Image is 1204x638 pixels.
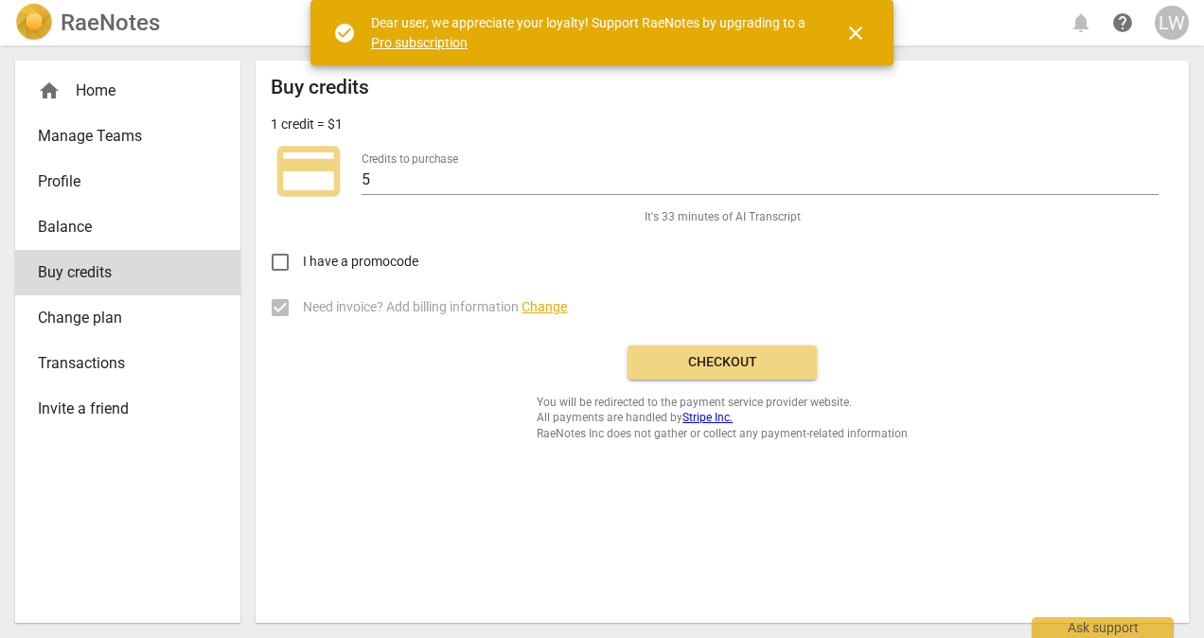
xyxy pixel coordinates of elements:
span: Balance [38,216,203,239]
span: Invite a friend [38,398,203,420]
a: Profile [15,159,240,204]
div: Ask support [1032,617,1174,638]
p: 1 credit = $1 [271,115,343,134]
span: It's 33 minutes of AI Transcript [645,209,801,225]
span: Change plan [38,307,203,329]
a: Transactions [15,341,240,386]
div: Home [38,80,203,102]
span: help [1111,11,1134,34]
a: Help [1106,6,1140,40]
div: Dear user, we appreciate your loyalty! Support RaeNotes by upgrading to a [371,13,810,52]
a: Manage Teams [15,114,240,159]
label: Credits to purchase [362,153,458,165]
div: Home [15,68,240,114]
a: Change plan [15,295,240,341]
a: Stripe Inc. [682,411,733,424]
img: Logo [15,4,53,42]
button: Checkout [628,346,817,380]
a: Pro subscription [371,35,468,50]
span: credit_card [271,133,346,209]
span: Change [522,299,567,314]
span: Profile [38,170,203,193]
span: check_circle [333,22,356,44]
h2: RaeNotes [61,9,160,36]
a: Balance [15,204,240,250]
button: Close [833,10,878,56]
a: Buy credits [15,250,240,295]
span: home [38,80,61,102]
span: Transactions [38,352,203,375]
span: Need invoice? Add billing information [303,297,567,317]
button: LW [1155,6,1189,40]
a: Invite a friend [15,386,240,432]
span: You will be redirected to the payment service provider website. All payments are handled by RaeNo... [537,395,908,442]
span: Checkout [643,353,802,372]
span: close [844,22,867,44]
a: LogoRaeNotes [15,4,160,42]
h2: Buy credits [271,76,369,99]
span: Buy credits [38,261,203,284]
span: I have a promocode [303,252,418,272]
span: Manage Teams [38,125,203,148]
